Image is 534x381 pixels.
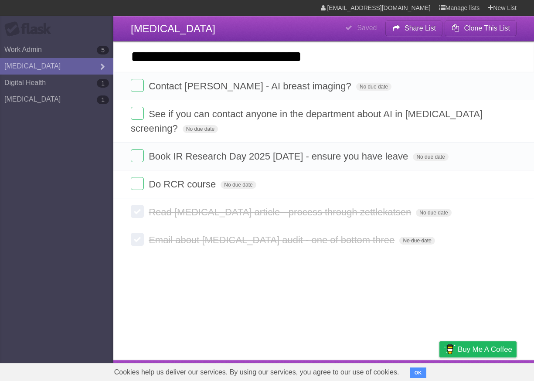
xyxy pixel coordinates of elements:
label: Done [131,149,144,162]
a: Terms [398,362,418,379]
button: OK [410,367,427,378]
span: Read [MEDICAL_DATA] article - process through zettlekatsen [149,207,413,218]
span: Do RCR course [149,179,218,190]
b: Clone This List [464,24,510,32]
button: Clone This List [445,20,517,36]
b: 1 [97,95,109,104]
span: No due date [221,181,256,189]
a: Developers [352,362,388,379]
div: Flask [4,21,57,37]
label: Done [131,177,144,190]
a: About [323,362,342,379]
a: Suggest a feature [462,362,517,379]
b: Saved [357,24,377,31]
b: 5 [97,46,109,54]
label: Done [131,107,144,120]
label: Done [131,205,144,218]
span: No due date [399,237,435,245]
span: No due date [183,125,218,133]
span: See if you can contact anyone in the department about AI in [MEDICAL_DATA] screening? [131,109,483,134]
span: [MEDICAL_DATA] [131,23,215,34]
span: Buy me a coffee [458,342,512,357]
b: 1 [97,79,109,88]
span: Contact [PERSON_NAME] - AI breast imaging? [149,81,354,92]
img: Buy me a coffee [444,342,456,357]
span: No due date [413,153,448,161]
span: No due date [356,83,391,91]
label: Done [131,79,144,92]
span: Book IR Research Day 2025 [DATE] - ensure you have leave [149,151,410,162]
span: Cookies help us deliver our services. By using our services, you agree to our use of cookies. [105,364,408,381]
a: Privacy [428,362,451,379]
span: Email about [MEDICAL_DATA] audit - one of bottom three [149,235,397,245]
label: Done [131,233,144,246]
button: Share List [385,20,443,36]
span: No due date [416,209,451,217]
b: Share List [405,24,436,32]
a: Buy me a coffee [439,341,517,357]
